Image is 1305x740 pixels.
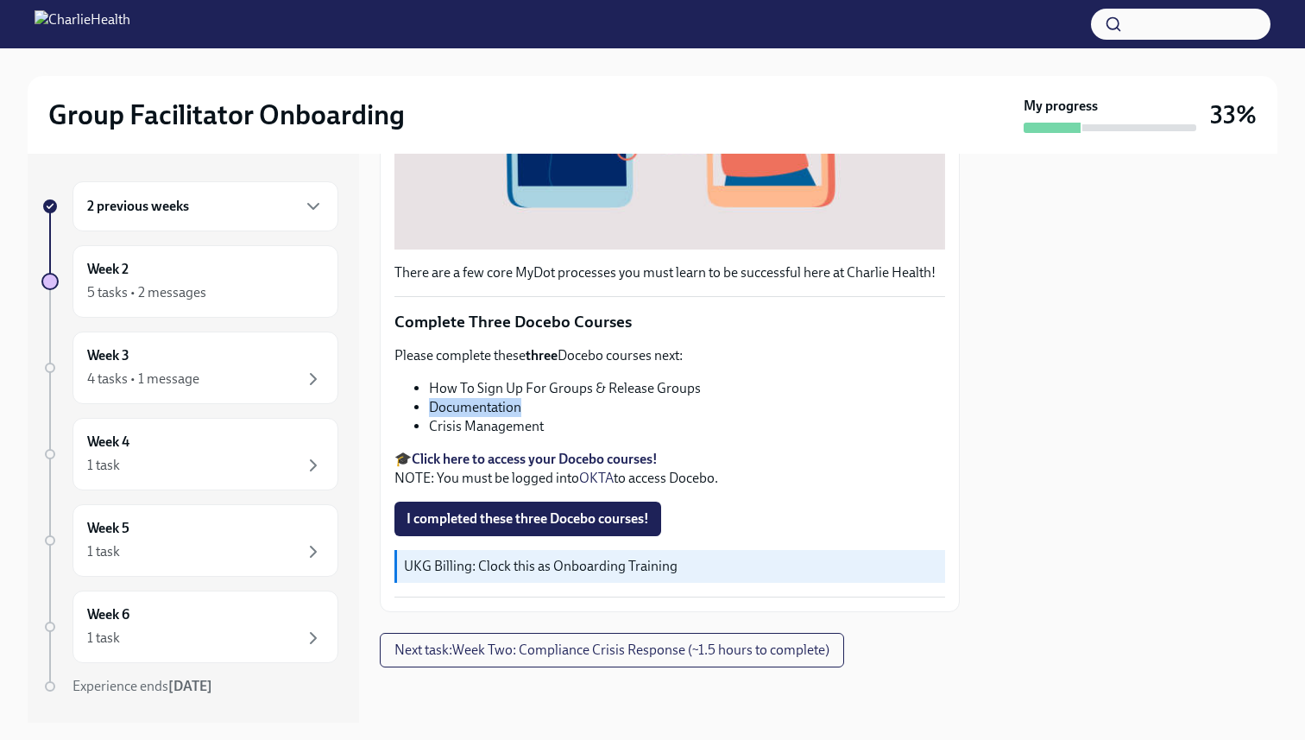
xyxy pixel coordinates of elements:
[87,629,120,648] div: 1 task
[394,346,945,365] p: Please complete these Docebo courses next:
[87,433,129,452] h6: Week 4
[87,370,199,389] div: 4 tasks • 1 message
[412,451,658,467] a: Click here to access your Docebo courses!
[35,10,130,38] img: CharlieHealth
[429,417,945,436] li: Crisis Management
[380,633,844,667] button: Next task:Week Two: Compliance Crisis Response (~1.5 hours to complete)
[87,542,120,561] div: 1 task
[48,98,405,132] h2: Group Facilitator Onboarding
[72,678,212,694] span: Experience ends
[87,605,129,624] h6: Week 6
[87,456,120,475] div: 1 task
[41,245,338,318] a: Week 25 tasks • 2 messages
[87,346,129,365] h6: Week 3
[394,502,661,536] button: I completed these three Docebo courses!
[394,450,945,488] p: 🎓 NOTE: You must be logged into to access Docebo.
[41,591,338,663] a: Week 61 task
[41,418,338,490] a: Week 41 task
[87,260,129,279] h6: Week 2
[87,197,189,216] h6: 2 previous weeks
[429,379,945,398] li: How To Sign Up For Groups & Release Groups
[168,678,212,694] strong: [DATE]
[526,347,558,364] strong: three
[429,398,945,417] li: Documentation
[72,181,338,231] div: 2 previous weeks
[394,642,829,659] span: Next task : Week Two: Compliance Crisis Response (~1.5 hours to complete)
[394,263,945,282] p: There are a few core MyDot processes you must learn to be successful here at Charlie Health!
[404,557,938,576] p: UKG Billing: Clock this as Onboarding Training
[1210,99,1257,130] h3: 33%
[1024,97,1098,116] strong: My progress
[394,311,945,333] p: Complete Three Docebo Courses
[41,332,338,404] a: Week 34 tasks • 1 message
[41,504,338,577] a: Week 51 task
[87,283,206,302] div: 5 tasks • 2 messages
[407,510,649,528] span: I completed these three Docebo courses!
[87,519,129,538] h6: Week 5
[579,470,614,486] a: OKTA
